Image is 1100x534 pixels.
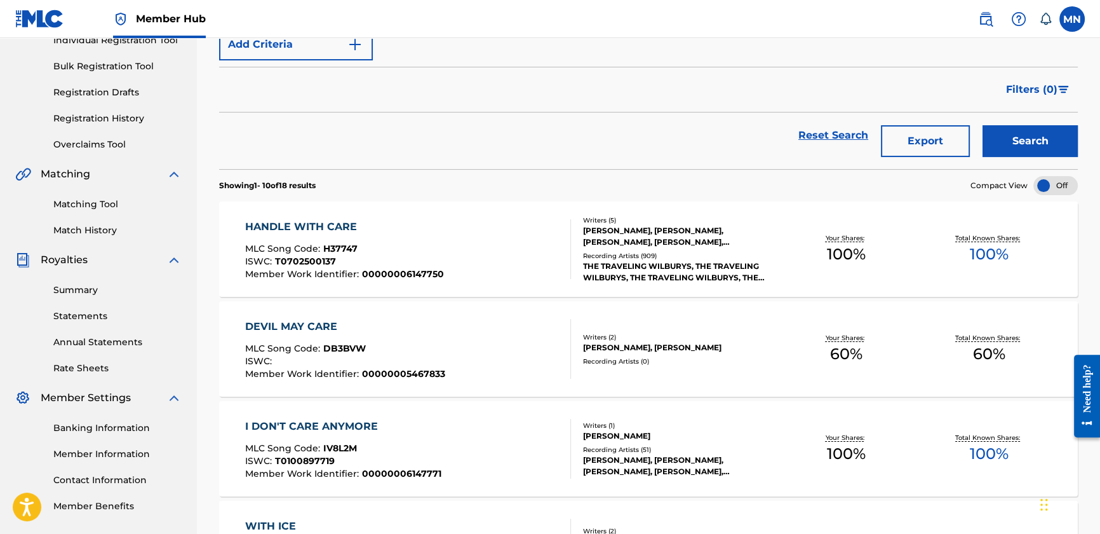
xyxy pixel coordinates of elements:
[41,252,88,268] span: Royalties
[245,268,362,280] span: Member Work Identifier :
[53,310,182,323] a: Statements
[827,243,866,266] span: 100 %
[53,284,182,297] a: Summary
[53,86,182,99] a: Registration Drafts
[245,519,441,534] div: WITH ICE
[245,355,275,367] span: ISWC :
[245,219,444,235] div: HANDLE WITH CARE
[583,261,775,284] div: THE TRAVELING WILBURYS, THE TRAVELING WILBURYS, THE TRAVELING WILBURYS, THE TRAVELING WILBURYS, T...
[583,216,775,225] div: Writers ( 5 )
[978,11,993,27] img: search
[53,362,182,375] a: Rate Sheets
[1011,11,1026,27] img: help
[323,442,357,454] span: IV8L2M
[219,29,373,60] button: Add Criteria
[53,224,182,237] a: Match History
[1006,6,1031,32] div: Help
[792,121,875,149] a: Reset Search
[323,243,358,254] span: H37747
[583,225,775,248] div: [PERSON_NAME], [PERSON_NAME], [PERSON_NAME], [PERSON_NAME], [PERSON_NAME]
[362,368,445,380] span: 00000005467833
[983,125,1078,157] button: Search
[245,243,323,254] span: MLC Song Code :
[15,252,30,268] img: Royalties
[1039,13,1052,25] div: Notifications
[970,180,1028,191] span: Compact View
[245,368,362,380] span: Member Work Identifier :
[1006,82,1057,97] span: Filters ( 0 )
[970,442,1009,465] span: 100 %
[830,343,862,366] span: 60 %
[973,6,998,32] a: Public Search
[955,233,1023,243] p: Total Known Shares:
[245,455,275,467] span: ISWC :
[166,390,182,406] img: expand
[362,468,441,479] span: 00000006147771
[583,357,775,366] div: Recording Artists ( 0 )
[827,442,866,465] span: 100 %
[219,202,1078,297] a: HANDLE WITH CAREMLC Song Code:H37747ISWC:T0702500137Member Work Identifier:00000006147750Writers ...
[1059,6,1085,32] div: User Menu
[1040,486,1048,524] div: Drag
[41,390,131,406] span: Member Settings
[15,167,31,182] img: Matching
[362,268,444,280] span: 00000006147750
[998,74,1078,106] button: Filters (0)
[53,500,182,513] a: Member Benefits
[583,455,775,477] div: [PERSON_NAME], [PERSON_NAME], [PERSON_NAME], [PERSON_NAME], [PERSON_NAME]
[347,37,363,52] img: 9d2ae6d4665cec9f34b9.svg
[53,138,182,151] a: Overclaims Tool
[323,343,366,354] span: DB3BVW
[583,332,775,342] div: Writers ( 2 )
[219,301,1078,397] a: DEVIL MAY CAREMLC Song Code:DB3BVWISWC:Member Work Identifier:00000005467833Writers (2)[PERSON_NA...
[583,251,775,261] div: Recording Artists ( 909 )
[245,442,323,454] span: MLC Song Code :
[826,333,868,343] p: Your Shares:
[245,468,362,479] span: Member Work Identifier :
[53,448,182,461] a: Member Information
[41,167,90,182] span: Matching
[219,401,1078,496] a: I DON'T CARE ANYMOREMLC Song Code:IV8L2MISWC:T0100897719Member Work Identifier:00000006147771Writ...
[15,390,30,406] img: Member Settings
[15,10,64,28] img: MLC Logo
[245,419,441,434] div: I DON'T CARE ANYMORE
[1064,345,1100,448] iframe: Resource Center
[275,256,336,267] span: T0702500137
[166,252,182,268] img: expand
[53,112,182,125] a: Registration History
[53,336,182,349] a: Annual Statements
[245,319,445,334] div: DEVIL MAY CARE
[53,198,182,211] a: Matching Tool
[955,433,1023,442] p: Total Known Shares:
[826,433,868,442] p: Your Shares:
[53,474,182,487] a: Contact Information
[245,343,323,354] span: MLC Song Code :
[136,11,206,26] span: Member Hub
[973,343,1005,366] span: 60 %
[970,243,1009,266] span: 100 %
[583,342,775,353] div: [PERSON_NAME], [PERSON_NAME]
[113,11,128,27] img: Top Rightsholder
[53,34,182,47] a: Individual Registration Tool
[583,421,775,430] div: Writers ( 1 )
[219,180,316,191] p: Showing 1 - 10 of 18 results
[166,167,182,182] img: expand
[53,421,182,435] a: Banking Information
[245,256,275,267] span: ISWC :
[955,333,1023,343] p: Total Known Shares:
[53,60,182,73] a: Bulk Registration Tool
[275,455,335,467] span: T0100897719
[583,430,775,442] div: [PERSON_NAME]
[583,445,775,455] div: Recording Artists ( 51 )
[1058,86,1069,93] img: filter
[826,233,868,243] p: Your Shares:
[881,125,970,157] button: Export
[1036,473,1100,534] iframe: Chat Widget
